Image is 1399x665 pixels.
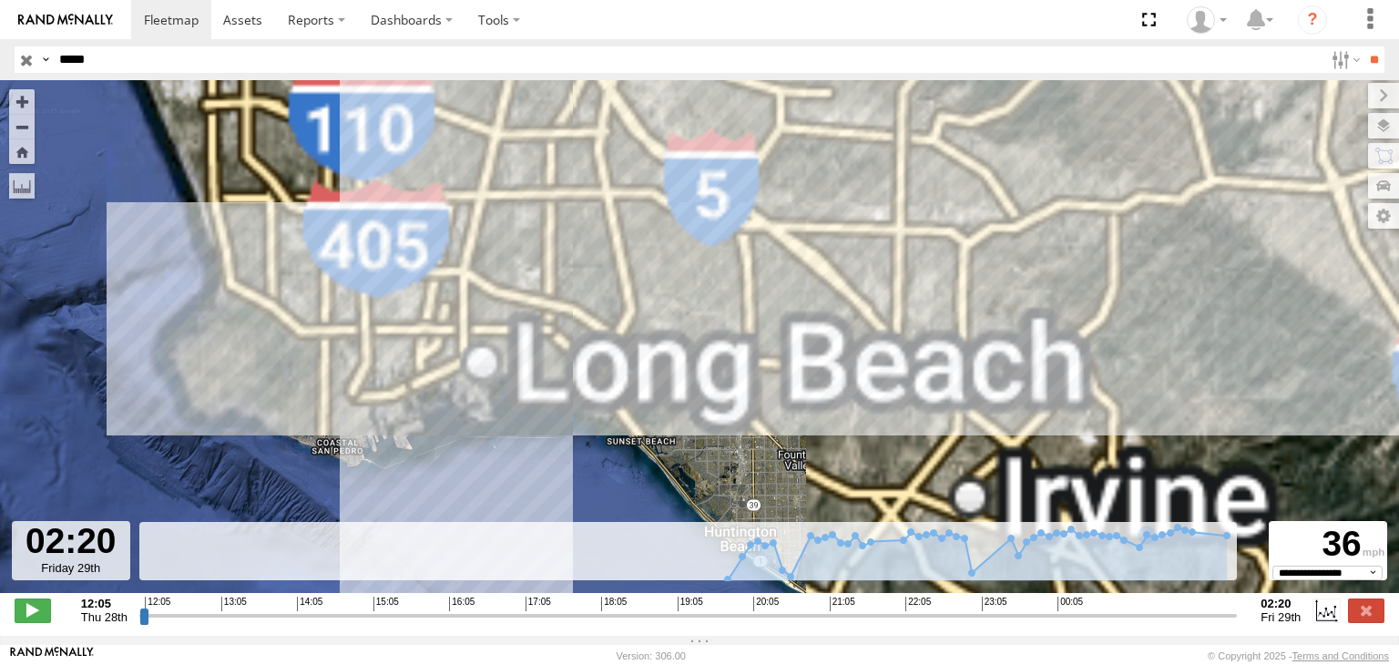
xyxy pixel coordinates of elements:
[9,139,35,164] button: Zoom Home
[1292,650,1389,661] a: Terms and Conditions
[145,597,170,611] span: 12:05
[1208,650,1389,661] div: © Copyright 2025 -
[10,647,94,665] a: Visit our Website
[617,650,686,661] div: Version: 306.00
[1348,598,1384,622] label: Close
[1324,46,1363,73] label: Search Filter Options
[449,597,475,611] span: 16:05
[1057,597,1083,611] span: 00:05
[81,597,128,610] strong: 12:05
[905,597,931,611] span: 22:05
[1271,524,1384,565] div: 36
[15,598,51,622] label: Play/Stop
[297,597,322,611] span: 14:05
[373,597,399,611] span: 15:05
[1298,5,1327,35] i: ?
[1368,203,1399,229] label: Map Settings
[601,597,627,611] span: 18:05
[753,597,779,611] span: 20:05
[830,597,855,611] span: 21:05
[1261,610,1301,624] span: Fri 29th Aug 2025
[1261,597,1301,610] strong: 02:20
[18,14,113,26] img: rand-logo.svg
[9,114,35,139] button: Zoom out
[221,597,247,611] span: 13:05
[38,46,53,73] label: Search Query
[81,610,128,624] span: Thu 28th Aug 2025
[982,597,1007,611] span: 23:05
[9,173,35,199] label: Measure
[678,597,703,611] span: 19:05
[1180,6,1233,34] div: Zulema McIntosch
[526,597,551,611] span: 17:05
[9,89,35,114] button: Zoom in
